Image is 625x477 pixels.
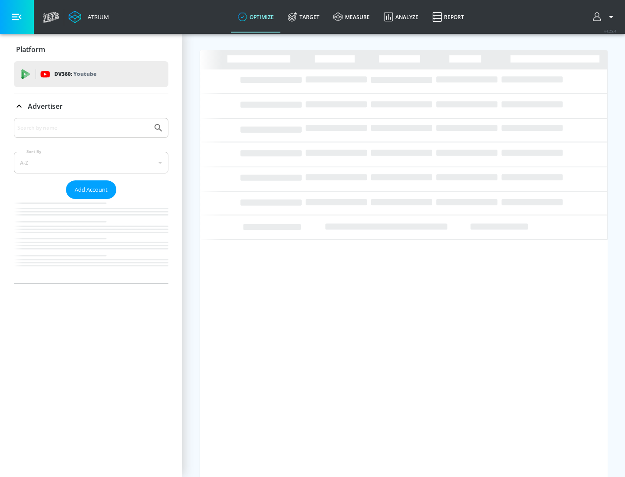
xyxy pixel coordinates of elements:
button: Add Account [66,180,116,199]
p: Youtube [73,69,96,78]
a: Report [425,1,471,33]
span: Add Account [75,185,108,195]
p: Advertiser [28,101,62,111]
p: Platform [16,45,45,54]
span: v 4.25.4 [604,29,616,33]
a: Target [281,1,326,33]
input: Search by name [17,122,149,134]
div: Platform [14,37,168,62]
div: A-Z [14,152,168,173]
a: optimize [231,1,281,33]
div: Advertiser [14,118,168,283]
div: Atrium [84,13,109,21]
a: Atrium [69,10,109,23]
a: Analyze [377,1,425,33]
a: measure [326,1,377,33]
label: Sort By [25,149,43,154]
p: DV360: [54,69,96,79]
nav: list of Advertiser [14,199,168,283]
div: Advertiser [14,94,168,118]
div: DV360: Youtube [14,61,168,87]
